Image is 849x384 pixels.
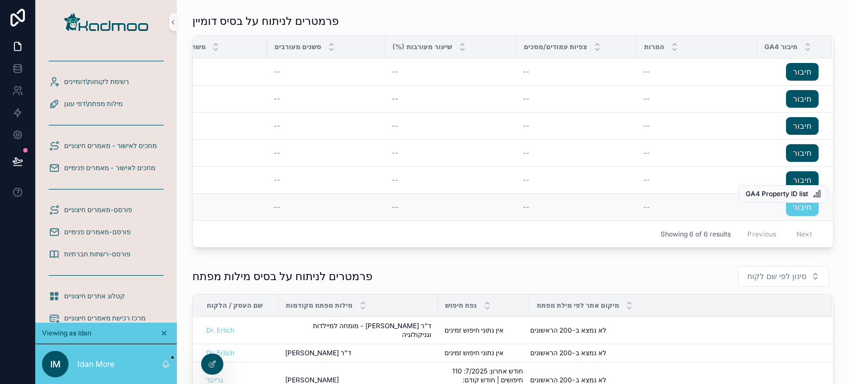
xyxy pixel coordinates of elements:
a: חיבור [758,90,819,108]
span: מילות מפתח מקודמות [286,301,353,310]
a: -- [523,67,630,76]
span: -- [643,149,650,157]
a: -- [523,176,630,185]
a: חיבור [758,171,819,189]
a: -- [392,94,510,103]
span: קטלוג אתרים חיצוניים [64,292,125,301]
a: -- [523,149,630,157]
a: Dr. Erlich [206,326,272,335]
span: לא נמצא ב-200 הראשונים [530,326,606,335]
span: -- [274,122,280,130]
span: נפח חיפוש [445,301,476,310]
span: המרות [644,43,664,51]
span: -- [523,203,530,212]
a: -- [643,176,751,185]
span: סינון לפי שם לקוח [747,271,806,282]
a: חיבור [786,144,819,162]
a: חיבור [786,63,819,81]
span: -- [643,94,650,103]
a: -- [392,149,510,157]
span: Showing 6 of 6 results [661,230,731,239]
img: App logo [64,13,148,31]
a: -- [274,176,379,185]
a: -- [643,149,751,157]
a: -- [274,122,379,130]
span: -- [392,67,399,76]
span: מילות מפתח\דפי עוגן [64,99,123,108]
span: צפיות עמודים/מסכים [523,43,587,51]
a: פורסם-מאמרים פנימיים [42,222,170,242]
span: -- [274,203,280,212]
button: Select Button [738,266,829,287]
span: -- [643,176,650,185]
a: פורסם-מאמרים חיצוניים [42,200,170,220]
span: -- [643,67,650,76]
a: חיבור [758,63,819,81]
span: -- [392,122,399,130]
span: אין נתוני חיפוש זמינים [444,326,504,335]
span: רשימת לקוחות\דומיינים [64,77,129,86]
span: שם העסק / הלקוח [207,301,263,310]
a: חיבור [758,198,819,216]
a: מילות מפתח\דפי עוגן [42,94,170,114]
a: קטלוג אתרים חיצוניים [42,286,170,306]
span: -- [392,203,399,212]
span: -- [392,94,399,103]
a: -- [523,122,630,130]
span: פורסם-מאמרים פנימיים [64,228,131,236]
a: Dr. Erlich [206,349,234,357]
a: -- [274,67,379,76]
span: חיבור GA4 [764,43,797,51]
a: -- [274,149,379,157]
a: -- [392,67,510,76]
a: פורסם-רשתות חברתיות [42,244,170,264]
a: חיבור [758,144,819,162]
a: מחכים לאישור - מאמרים חיצוניים [42,136,170,156]
span: אין נתוני חיפוש זמינים [444,349,504,357]
a: ד"ר [PERSON_NAME] - מומחה למיילדות וגניקולוגיה [285,322,431,339]
span: מחכים לאישור - מאמרים חיצוניים [64,141,157,150]
span: סשנים מעורבים [274,43,321,51]
a: -- [643,203,751,212]
span: IM [50,357,61,371]
span: -- [274,176,280,185]
span: -- [643,203,650,212]
span: -- [274,149,280,157]
h1: פרמטרים לניתוח על בסיס מילות מפתח [192,269,373,284]
a: אין נתוני חיפוש זמינים [444,326,523,335]
a: -- [274,94,379,103]
a: Dr. Erlich [206,326,234,335]
span: -- [274,94,280,103]
a: -- [643,122,751,130]
a: -- [392,176,510,185]
a: -- [523,203,630,212]
a: חיבור [758,117,819,135]
a: ד"ר [PERSON_NAME] [285,349,431,357]
span: -- [643,122,650,130]
h1: פרמטרים לניתוח על בסיס דומיין [192,13,339,29]
span: -- [392,149,399,157]
a: -- [392,122,510,130]
span: Viewing as Idan [42,329,91,338]
span: מרכז רכישת מאמרים חיצוניים [64,314,145,323]
button: GA4 Property ID list [738,185,829,203]
span: -- [274,67,280,76]
span: ד"ר [PERSON_NAME] [285,349,351,357]
a: חיבור [786,117,819,135]
a: חיבור [786,90,819,108]
a: לא נמצא ב-200 הראשונים [530,326,819,335]
span: -- [392,176,399,185]
span: פורסם-מאמרים חיצוניים [64,206,132,214]
a: רשימת לקוחות\דומיינים [42,72,170,92]
a: אין נתוני חיפוש זמינים [444,349,523,357]
a: לא נמצא ב-200 הראשונים [530,349,819,357]
a: מחכים לאישור - מאמרים פנימיים [42,158,170,178]
a: חיבור [786,171,819,189]
a: -- [392,203,510,212]
span: GA4 Property ID list [746,190,808,198]
span: לא נמצא ב-200 הראשונים [530,349,606,357]
a: Dr. Erlich [206,349,272,357]
span: -- [523,149,530,157]
a: -- [643,94,751,103]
